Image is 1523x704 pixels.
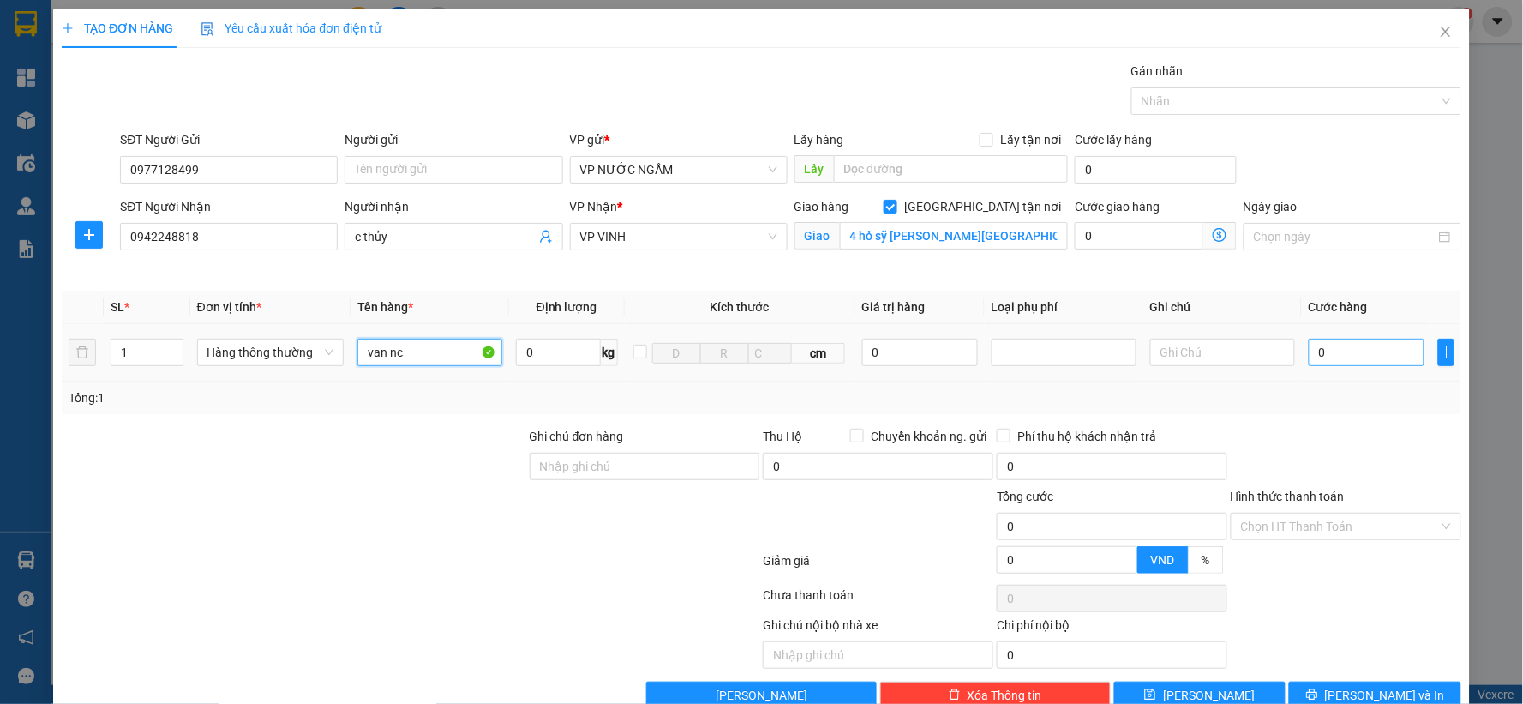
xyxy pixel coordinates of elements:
[763,616,993,641] div: Ghi chú nội bộ nhà xe
[794,133,844,147] span: Lấy hàng
[207,340,333,365] span: Hàng thông thường
[345,130,562,149] div: Người gửi
[69,388,588,407] div: Tổng: 1
[840,222,1069,250] input: Giao tận nơi
[537,300,597,314] span: Định lượng
[539,230,553,244] span: user-add
[1202,553,1210,567] span: %
[62,21,173,35] span: TẠO ĐƠN HÀNG
[997,490,1053,503] span: Tổng cước
[1438,339,1454,366] button: plus
[761,586,995,616] div: Chưa thanh toán
[530,453,760,480] input: Ghi chú đơn hàng
[357,339,502,366] input: VD: Bàn, Ghế
[794,222,840,250] span: Giao
[75,221,103,249] button: plus
[1075,156,1237,184] input: Cước lấy hàng
[570,200,618,214] span: VP Nhận
[1010,427,1163,446] span: Phí thu hộ khách nhận trả
[1213,228,1226,242] span: dollar-circle
[834,155,1069,183] input: Dọc đường
[1144,689,1156,702] span: save
[997,616,1227,641] div: Chi phí nội bộ
[652,343,701,364] input: D
[530,430,624,443] label: Ghi chú đơn hàng
[76,228,102,242] span: plus
[1306,689,1318,702] span: printer
[601,339,618,366] span: kg
[111,300,124,314] span: SL
[1309,300,1368,314] span: Cước hàng
[357,300,413,314] span: Tên hàng
[580,224,777,250] span: VP VINH
[763,641,993,669] input: Nhập ghi chú
[748,343,792,364] input: C
[864,427,993,446] span: Chuyển khoản ng. gửi
[1231,490,1345,503] label: Hình thức thanh toán
[993,130,1068,149] span: Lấy tận nơi
[1075,200,1160,214] label: Cước giao hàng
[62,22,74,34] span: plus
[197,300,261,314] span: Đơn vị tính
[1439,25,1453,39] span: close
[201,22,214,36] img: icon
[1151,553,1175,567] span: VND
[761,551,995,581] div: Giảm giá
[1422,9,1470,57] button: Close
[580,157,777,183] span: VP NƯỚC NGẦM
[120,130,338,149] div: SĐT Người Gửi
[1143,291,1302,324] th: Ghi chú
[1244,200,1298,214] label: Ngày giao
[345,197,562,216] div: Người nhận
[985,291,1143,324] th: Loại phụ phí
[1131,64,1184,78] label: Gán nhãn
[1150,339,1295,366] input: Ghi Chú
[794,200,849,214] span: Giao hàng
[1075,133,1152,147] label: Cước lấy hàng
[792,343,846,364] span: cm
[700,343,749,364] input: R
[862,300,926,314] span: Giá trị hàng
[201,21,381,35] span: Yêu cầu xuất hóa đơn điện tử
[897,197,1068,216] span: [GEOGRAPHIC_DATA] tận nơi
[763,430,802,443] span: Thu Hộ
[1254,227,1436,246] input: Ngày giao
[862,339,978,366] input: 0
[794,155,834,183] span: Lấy
[120,197,338,216] div: SĐT Người Nhận
[570,130,788,149] div: VP gửi
[711,300,770,314] span: Kích thước
[949,689,961,702] span: delete
[1439,346,1454,359] span: plus
[1075,222,1203,250] input: Cước giao hàng
[69,339,96,366] button: delete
